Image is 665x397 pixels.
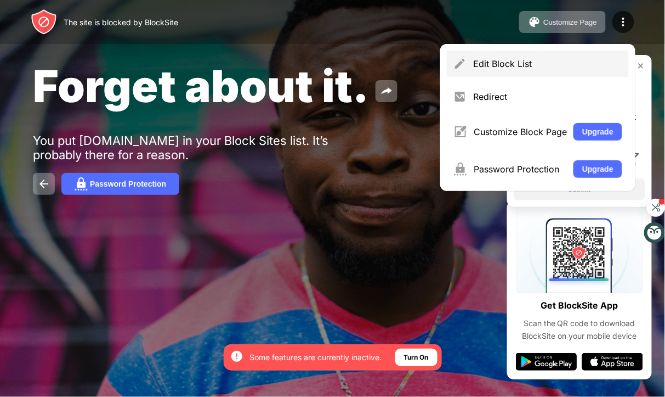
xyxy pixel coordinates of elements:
img: menu-password.svg [453,163,467,176]
img: error-circle-white.svg [230,350,243,363]
div: Customize Page [543,18,597,26]
button: Password Protection [61,173,179,195]
div: Scan the QR code to download BlockSite on your mobile device [516,317,643,342]
img: google-play.svg [516,353,577,371]
img: menu-customize.svg [453,125,467,138]
button: Upgrade [573,123,622,141]
img: password.svg [75,177,88,191]
img: rate-us-close.svg [636,61,645,70]
div: Password Protection [90,180,166,188]
div: Some features are currently inactive. [250,352,382,363]
div: The site is blocked by BlockSite [64,18,178,27]
img: menu-pencil.svg [453,57,467,70]
img: pallet.svg [528,15,541,29]
img: header-logo.svg [31,9,57,35]
div: Turn On [404,352,429,363]
button: Customize Page [519,11,606,33]
img: back.svg [37,177,50,191]
img: menu-redirect.svg [453,90,467,103]
div: Edit Block List [473,58,622,69]
span: Forget about it. [33,59,369,113]
img: app-store.svg [582,353,643,371]
div: You put [DOMAIN_NAME] in your Block Sites list. It’s probably there for a reason. [33,133,372,162]
img: menu-icon.svg [617,15,630,29]
button: Upgrade [573,160,622,178]
div: Password Protection [474,164,567,175]
img: share.svg [380,85,393,98]
div: Get BlockSite App [541,298,618,314]
div: Customize Block Page [474,126,567,137]
div: Redirect [473,91,622,102]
